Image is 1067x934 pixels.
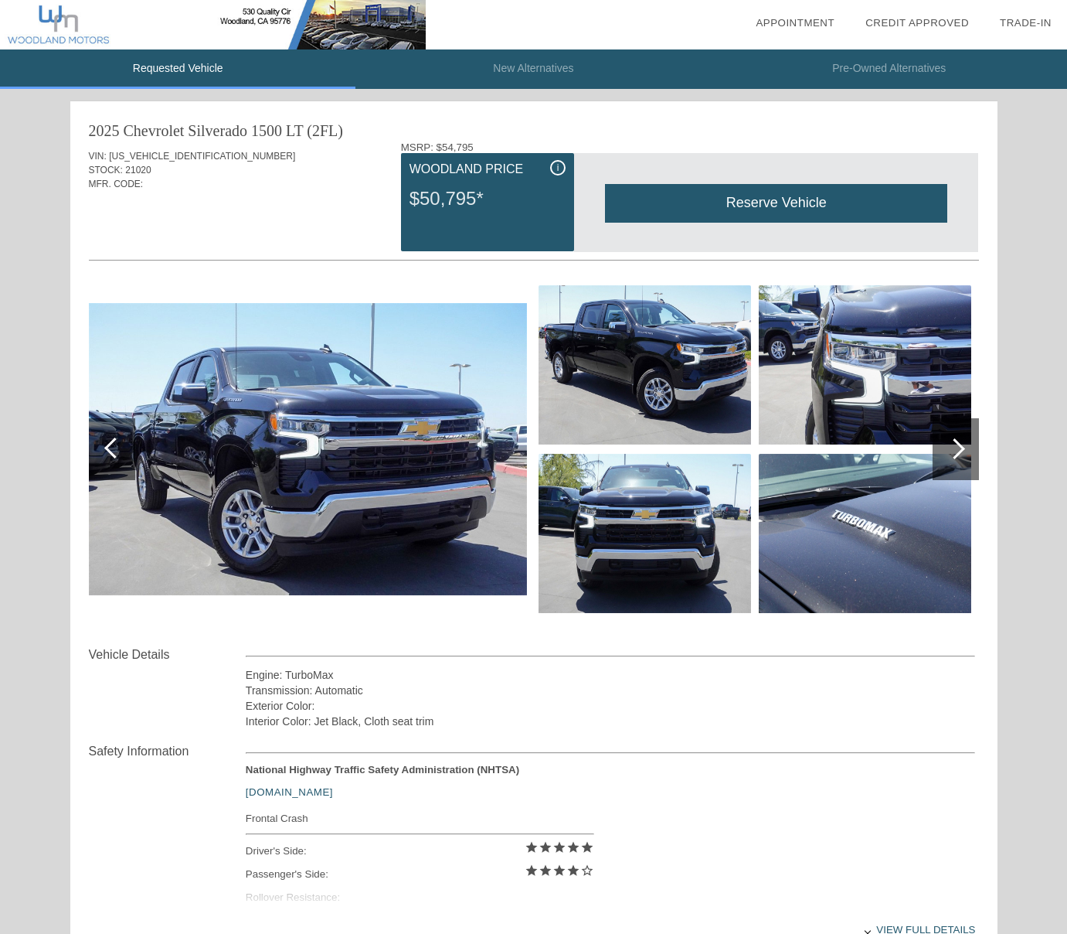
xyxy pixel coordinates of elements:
div: Quoted on [DATE] 9:45:54 AM [89,214,979,239]
a: Trade-In [1000,17,1052,29]
strong: National Highway Traffic Safety Administration (NHTSA) [246,764,519,775]
span: VIN: [89,151,107,162]
img: 88a7d327d96aaaf8c8b26283b84b6242.jpg [539,285,751,445]
li: New Alternatives [355,49,711,89]
div: Woodland Price [409,160,566,179]
div: Driver's Side: [246,840,594,863]
div: Transmission: Automatic [246,683,976,698]
div: Reserve Vehicle [605,184,947,222]
span: i [557,162,559,173]
img: ac9f77728e829d976054b90357f85a85.jpg [89,303,527,595]
i: star [552,840,566,854]
span: 21020 [125,165,151,176]
div: Interior Color: Jet Black, Cloth seat trim [246,714,976,729]
div: Exterior Color: [246,698,976,714]
div: Passenger's Side: [246,863,594,886]
i: star [566,864,580,878]
a: [DOMAIN_NAME] [246,786,333,798]
i: star [580,840,594,854]
div: $50,795* [409,179,566,219]
i: star [525,840,539,854]
a: Credit Approved [865,17,969,29]
div: Frontal Crash [246,809,594,828]
i: star_border [580,864,594,878]
div: Vehicle Details [89,646,246,664]
i: star [566,840,580,854]
a: Appointment [756,17,834,29]
i: star [552,864,566,878]
img: 332b8d499336c80cfade679203877dba.jpg [759,454,971,613]
li: Pre-Owned Alternatives [712,49,1067,89]
img: a0a98bc6376ada55defd116c26378453.jpg [539,454,751,613]
i: star [525,864,539,878]
div: MSRP: $54,795 [401,141,979,153]
div: Safety Information [89,742,246,761]
span: [US_VEHICLE_IDENTIFICATION_NUMBER] [109,151,295,162]
img: 2d0b3e7a264e032218b1c6235230112f.jpg [759,285,971,445]
div: 2025 Chevrolet Silverado 1500 [89,120,283,141]
i: star [539,840,552,854]
span: MFR. CODE: [89,179,144,189]
div: LT (2FL) [286,120,343,141]
i: star [539,864,552,878]
span: STOCK: [89,165,123,176]
div: Engine: TurboMax [246,667,976,683]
